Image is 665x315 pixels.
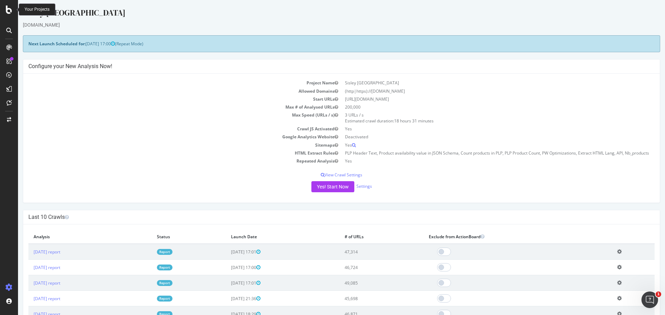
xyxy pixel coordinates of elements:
td: Google Analytics Website [10,133,323,141]
span: [DATE] 17:00 [68,41,97,47]
td: Crawl JS Activated [10,125,323,133]
iframe: Intercom live chat [641,291,658,308]
strong: Next Launch Scheduled for: [10,41,68,47]
td: 200,000 [323,103,637,111]
td: 46,724 [321,260,405,275]
td: HTML Extract Rules [10,149,323,157]
th: Launch Date [208,230,321,244]
th: # of URLs [321,230,405,244]
td: Yes [323,157,637,165]
td: Yes [323,125,637,133]
p: View Crawl Settings [10,172,637,178]
th: Exclude from ActionBoard [406,230,594,244]
h4: Configure your New Analysis Now! [10,63,637,70]
div: (Repeat Mode) [5,35,642,52]
div: Your Projects [25,7,50,12]
a: Settings [338,183,354,189]
span: [DATE] 17:00 [213,265,242,270]
td: Sisley [GEOGRAPHIC_DATA] [323,79,637,87]
a: [DATE] report [16,249,42,255]
span: 1 [656,291,661,297]
th: Analysis [10,230,134,244]
span: 18 hours 31 minutes [376,118,416,124]
div: Sisley [GEOGRAPHIC_DATA] [5,7,642,21]
a: Report [139,265,154,270]
a: [DATE] report [16,280,42,286]
td: Start URLs [10,95,323,103]
td: Deactivated [323,133,637,141]
td: Yes [323,141,637,149]
td: Repeated Analysis [10,157,323,165]
td: 3 URLs / s Estimated crawl duration: [323,111,637,125]
span: [DATE] 17:01 [213,249,242,255]
a: Report [139,249,154,255]
td: 47,314 [321,244,405,260]
a: [DATE] report [16,265,42,270]
a: Report [139,296,154,302]
td: (http|https)://[DOMAIN_NAME] [323,87,637,95]
button: Yes! Start Now [293,181,336,192]
div: [DOMAIN_NAME] [5,21,642,28]
td: Max Speed (URLs / s) [10,111,323,125]
span: [DATE] 21:36 [213,296,242,302]
span: [DATE] 17:01 [213,280,242,286]
a: [DATE] report [16,296,42,302]
td: Project Name [10,79,323,87]
td: Sitemaps [10,141,323,149]
td: 45,698 [321,291,405,306]
td: 49,085 [321,275,405,291]
td: Allowed Domains [10,87,323,95]
th: Status [134,230,208,244]
td: Max # of Analysed URLs [10,103,323,111]
h4: Last 10 Crawls [10,214,637,221]
td: [URL][DOMAIN_NAME] [323,95,637,103]
a: Report [139,280,154,286]
td: PLP Header Text, Product availability value in JSON Schema, Count products in PLP, PLP Product Co... [323,149,637,157]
